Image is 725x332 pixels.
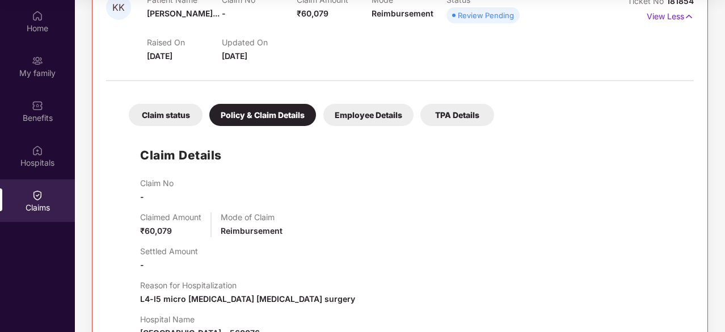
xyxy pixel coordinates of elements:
[140,178,174,188] p: Claim No
[140,212,201,222] p: Claimed Amount
[147,51,172,61] span: [DATE]
[140,280,355,290] p: Reason for Hospitalization
[684,10,694,23] img: svg+xml;base64,PHN2ZyB4bWxucz0iaHR0cDovL3d3dy53My5vcmcvMjAwMC9zdmciIHdpZHRoPSIxNyIgaGVpZ2h0PSIxNy...
[222,51,247,61] span: [DATE]
[221,212,283,222] p: Mode of Claim
[147,9,220,18] span: [PERSON_NAME]...
[140,314,260,324] p: Hospital Name
[420,104,494,126] div: TPA Details
[297,9,328,18] span: ₹60,079
[222,9,226,18] span: -
[209,104,316,126] div: Policy & Claim Details
[140,146,222,165] h1: Claim Details
[32,190,43,201] img: svg+xml;base64,PHN2ZyBpZD0iQ2xhaW0iIHhtbG5zPSJodHRwOi8vd3d3LnczLm9yZy8yMDAwL3N2ZyIgd2lkdGg9IjIwIi...
[222,37,297,47] p: Updated On
[32,145,43,156] img: svg+xml;base64,PHN2ZyBpZD0iSG9zcGl0YWxzIiB4bWxucz0iaHR0cDovL3d3dy53My5vcmcvMjAwMC9zdmciIHdpZHRoPS...
[32,55,43,66] img: svg+xml;base64,PHN2ZyB3aWR0aD0iMjAiIGhlaWdodD0iMjAiIHZpZXdCb3g9IjAgMCAyMCAyMCIgZmlsbD0ibm9uZSIgeG...
[140,294,355,304] span: L4-l5 micro [MEDICAL_DATA] [MEDICAL_DATA] surgery
[147,37,222,47] p: Raised On
[458,10,514,21] div: Review Pending
[32,10,43,22] img: svg+xml;base64,PHN2ZyBpZD0iSG9tZSIgeG1sbnM9Imh0dHA6Ly93d3cudzMub3JnLzIwMDAvc3ZnIiB3aWR0aD0iMjAiIG...
[372,9,433,18] span: Reimbursement
[32,100,43,111] img: svg+xml;base64,PHN2ZyBpZD0iQmVuZWZpdHMiIHhtbG5zPSJodHRwOi8vd3d3LnczLm9yZy8yMDAwL3N2ZyIgd2lkdGg9Ij...
[647,7,694,23] p: View Less
[323,104,414,126] div: Employee Details
[140,226,172,236] span: ₹60,079
[129,104,203,126] div: Claim status
[140,260,144,270] span: -
[221,226,283,236] span: Reimbursement
[140,192,144,201] span: -
[140,246,198,256] p: Settled Amount
[112,3,125,12] span: KK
